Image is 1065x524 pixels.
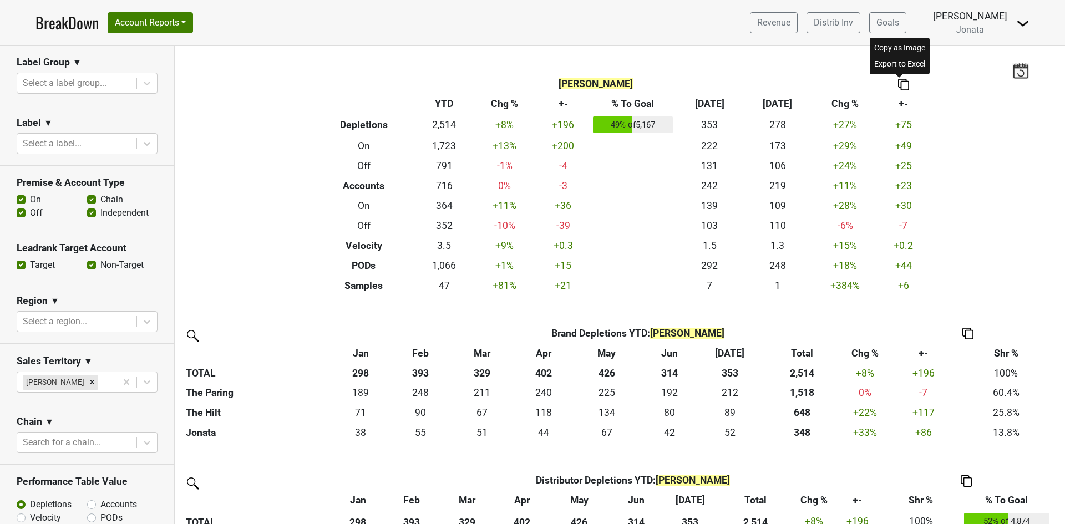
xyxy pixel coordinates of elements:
[743,176,811,196] td: 219
[676,176,743,196] td: 242
[676,156,743,176] td: 131
[642,405,697,420] div: 80
[536,196,590,216] td: +36
[473,256,536,276] td: +1 %
[702,385,757,400] div: 212
[700,363,760,383] th: 353
[676,196,743,216] td: 139
[390,403,450,423] td: 89.99
[100,498,137,511] label: Accounts
[183,423,331,443] th: Jonata
[961,491,1052,511] th: % To Goal: activate to sort column ascending
[879,196,927,216] td: +30
[473,196,536,216] td: +11 %
[17,242,158,254] h3: Leadrank Target Account
[450,403,513,423] td: 66.667
[872,56,927,72] div: Export to Excel
[312,236,416,256] th: Velocity
[312,196,416,216] th: On
[956,24,984,35] span: Jonata
[84,355,93,368] span: ▼
[962,423,1051,443] td: 13.8%
[574,383,640,403] td: 225.443
[415,176,473,196] td: 716
[183,403,331,423] th: The Hilt
[962,403,1051,423] td: 25.8%
[879,216,927,236] td: -7
[590,94,676,114] th: % To Goal
[702,405,757,420] div: 89
[333,405,388,420] div: 71
[100,258,144,272] label: Non-Target
[183,343,331,363] th: &nbsp;: activate to sort column ascending
[700,423,760,443] td: 51.987
[574,423,640,443] td: 67.002
[576,425,637,440] div: 67
[35,11,99,34] a: BreakDown
[743,156,811,176] td: 106
[888,405,959,420] div: +117
[393,405,448,420] div: 90
[879,236,927,256] td: +0.2
[473,156,536,176] td: -1 %
[762,385,841,400] div: 1,518
[676,114,743,136] td: 353
[536,236,590,256] td: +0.3
[812,216,879,236] td: -6 %
[743,196,811,216] td: 109
[844,383,885,403] td: 0 %
[743,136,811,156] td: 173
[312,276,416,296] th: Samples
[453,405,511,420] div: 67
[879,176,927,196] td: +23
[743,216,811,236] td: 110
[750,12,798,33] a: Revenue
[879,136,927,156] td: +49
[415,276,473,296] td: 47
[574,363,640,383] th: 426
[183,383,331,403] th: The Paring
[879,276,927,296] td: +6
[516,425,571,440] div: 44
[450,423,513,443] td: 51.162
[640,383,699,403] td: 192.417
[17,177,158,189] h3: Premise & Account Type
[17,355,81,367] h3: Sales Territory
[650,328,724,339] span: [PERSON_NAME]
[73,56,82,69] span: ▼
[888,425,959,440] div: +86
[415,236,473,256] td: 3.5
[885,343,962,363] th: +-: activate to sort column ascending
[183,326,201,344] img: filter
[473,236,536,256] td: +9 %
[1016,17,1029,30] img: Dropdown Menu
[415,114,473,136] td: 2,514
[642,385,697,400] div: 192
[30,193,41,206] label: On
[183,491,331,511] th: &nbsp;: activate to sort column ascending
[17,57,70,68] h3: Label Group
[44,116,53,130] span: ▼
[812,276,879,296] td: +384 %
[17,476,158,487] h3: Performance Table Value
[536,176,590,196] td: -3
[331,423,390,443] td: 37.597
[312,114,416,136] th: Depletions
[385,491,439,511] th: Feb: activate to sort column ascending
[514,363,574,383] th: 402
[676,136,743,156] td: 222
[549,491,609,511] th: May: activate to sort column ascending
[17,416,42,428] h3: Chain
[333,425,388,440] div: 38
[385,471,881,491] th: Distributor Depletions YTD :
[415,136,473,156] td: 1,723
[807,12,860,33] a: Distrib Inv
[516,405,571,420] div: 118
[86,375,98,389] div: Remove James Kenna
[760,423,845,443] th: 347.909
[333,385,388,400] div: 189
[450,383,513,403] td: 210.687
[844,423,885,443] td: +33 %
[834,491,881,511] th: +-: activate to sort column ascending
[331,363,390,383] th: 298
